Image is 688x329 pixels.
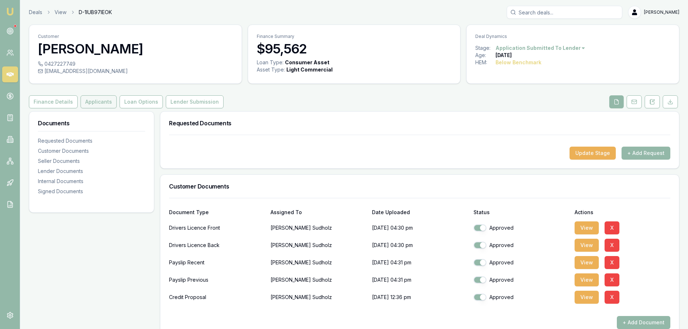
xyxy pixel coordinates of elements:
[29,95,78,108] button: Finance Details
[575,239,599,252] button: View
[55,9,66,16] a: View
[120,95,163,108] button: Loan Options
[475,59,496,66] div: HEM:
[29,9,112,16] nav: breadcrumb
[169,210,265,215] div: Document Type
[38,178,145,185] div: Internal Documents
[575,210,670,215] div: Actions
[605,291,619,304] button: X
[473,224,569,231] div: Approved
[271,238,366,252] p: [PERSON_NAME] Sudholz
[169,183,670,189] h3: Customer Documents
[473,242,569,249] div: Approved
[473,294,569,301] div: Approved
[79,9,112,16] span: D-1IUB97IEOK
[605,256,619,269] button: X
[271,273,366,287] p: [PERSON_NAME] Sudholz
[570,147,616,160] button: Update Stage
[286,66,333,73] div: Light Commercial
[257,59,284,66] div: Loan Type:
[617,316,670,329] button: + Add Document
[169,290,265,304] div: Credit Proposal
[169,221,265,235] div: Drivers Licence Front
[38,60,233,68] div: 0427227749
[496,44,586,52] button: Application Submitted To Lender
[372,290,468,304] p: [DATE] 12:36 pm
[169,120,670,126] h3: Requested Documents
[6,7,14,16] img: emu-icon-u.png
[372,255,468,270] p: [DATE] 04:31 pm
[372,221,468,235] p: [DATE] 04:30 pm
[372,238,468,252] p: [DATE] 04:30 pm
[164,95,225,108] a: Lender Submission
[622,147,670,160] button: + Add Request
[575,256,599,269] button: View
[38,137,145,144] div: Requested Documents
[644,9,679,15] span: [PERSON_NAME]
[575,221,599,234] button: View
[81,95,117,108] button: Applicants
[38,120,145,126] h3: Documents
[169,238,265,252] div: Drivers Licence Back
[79,95,118,108] a: Applicants
[473,259,569,266] div: Approved
[475,44,496,52] div: Stage:
[38,168,145,175] div: Lender Documents
[271,210,366,215] div: Assigned To
[473,210,569,215] div: Status
[38,147,145,155] div: Customer Documents
[166,95,224,108] button: Lender Submission
[271,221,366,235] p: [PERSON_NAME] Sudholz
[496,59,541,66] div: Below Benchmark
[271,255,366,270] p: [PERSON_NAME] Sudholz
[118,95,164,108] a: Loan Options
[29,95,79,108] a: Finance Details
[507,6,622,19] input: Search deals
[605,221,619,234] button: X
[257,34,452,39] p: Finance Summary
[575,291,599,304] button: View
[605,273,619,286] button: X
[257,66,285,73] div: Asset Type :
[475,34,670,39] p: Deal Dynamics
[496,52,512,59] div: [DATE]
[605,239,619,252] button: X
[473,276,569,283] div: Approved
[38,68,233,75] div: [EMAIL_ADDRESS][DOMAIN_NAME]
[257,42,452,56] h3: $95,562
[575,273,599,286] button: View
[38,188,145,195] div: Signed Documents
[271,290,366,304] p: [PERSON_NAME] Sudholz
[38,34,233,39] p: Customer
[38,42,233,56] h3: [PERSON_NAME]
[29,9,42,16] a: Deals
[372,210,468,215] div: Date Uploaded
[285,59,329,66] div: Consumer Asset
[169,273,265,287] div: Payslip Previous
[372,273,468,287] p: [DATE] 04:31 pm
[169,255,265,270] div: Payslip Recent
[38,157,145,165] div: Seller Documents
[475,52,496,59] div: Age:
